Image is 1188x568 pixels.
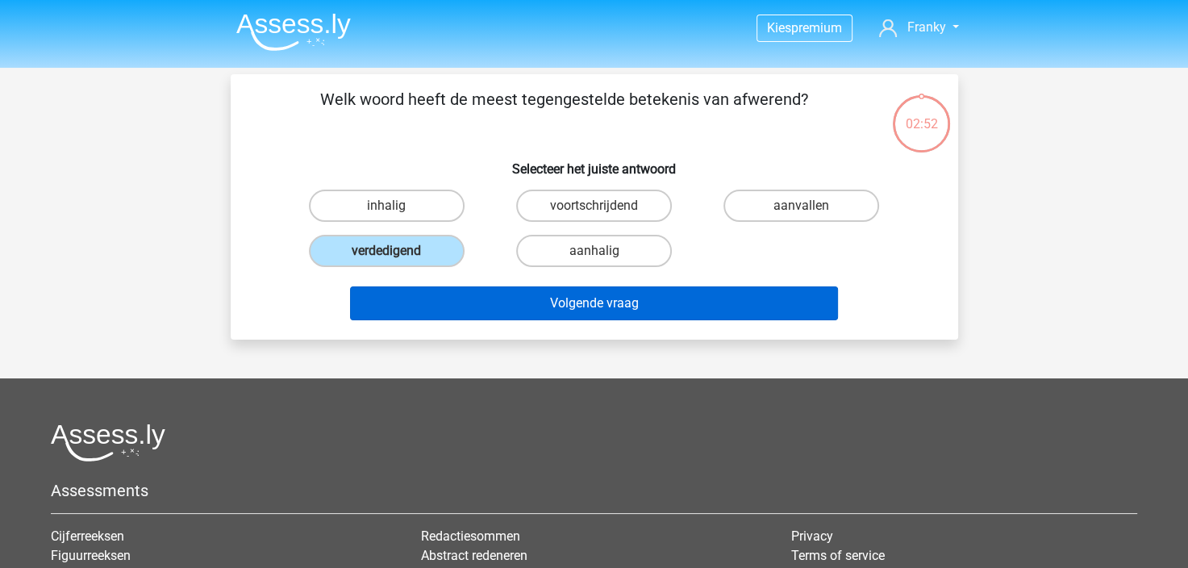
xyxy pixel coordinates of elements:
img: Assessly [236,13,351,51]
label: verdedigend [309,235,465,267]
span: Franky [907,19,945,35]
span: premium [791,20,842,35]
a: Abstract redeneren [421,548,527,563]
p: Welk woord heeft de meest tegengestelde betekenis van afwerend? [256,87,872,136]
label: aanvallen [723,190,879,222]
span: Kies [767,20,791,35]
label: inhalig [309,190,465,222]
a: Franky [873,18,965,37]
label: aanhalig [516,235,672,267]
button: Volgende vraag [350,286,838,320]
a: Kiespremium [757,17,852,39]
h6: Selecteer het juiste antwoord [256,148,932,177]
h5: Assessments [51,481,1137,500]
a: Figuurreeksen [51,548,131,563]
a: Redactiesommen [421,528,520,544]
div: 02:52 [891,94,952,134]
a: Privacy [791,528,833,544]
label: voortschrijdend [516,190,672,222]
a: Cijferreeksen [51,528,124,544]
img: Assessly logo [51,424,165,461]
a: Terms of service [791,548,885,563]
